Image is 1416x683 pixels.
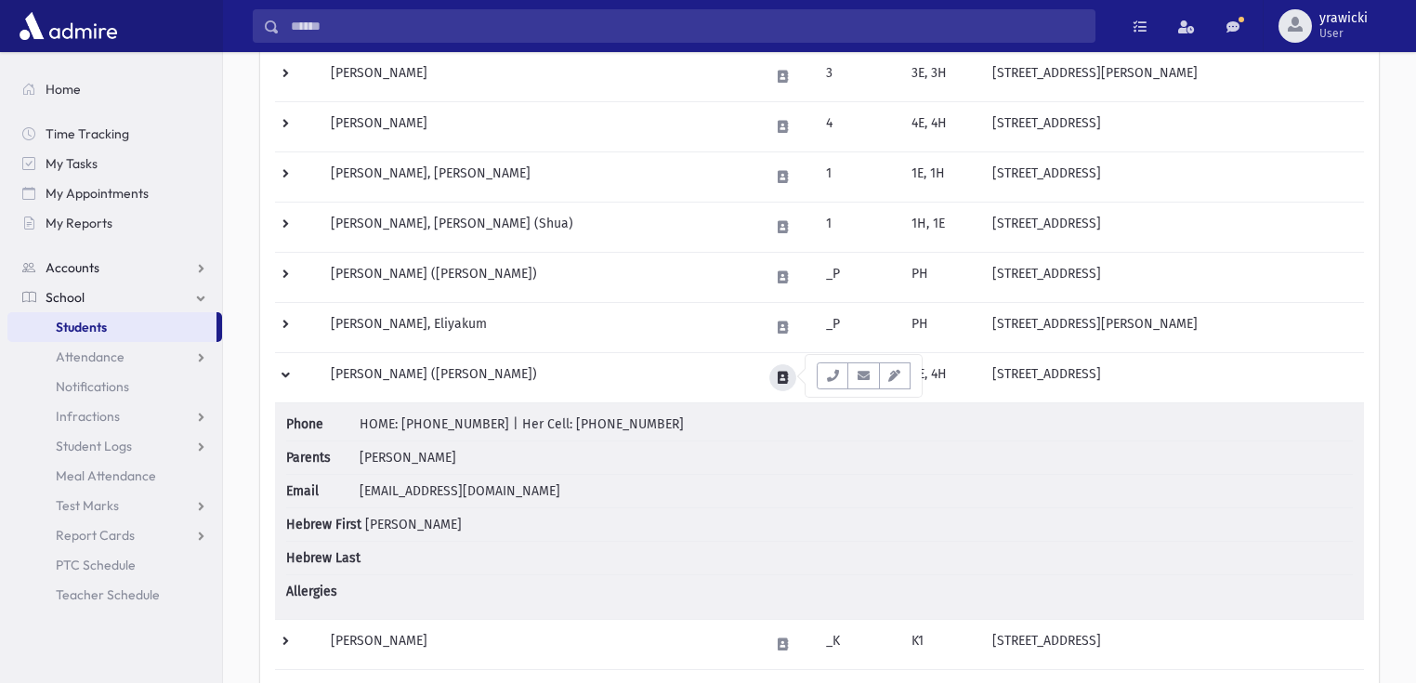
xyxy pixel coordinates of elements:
[981,101,1364,151] td: [STREET_ADDRESS]
[7,282,222,312] a: School
[981,252,1364,302] td: [STREET_ADDRESS]
[900,202,981,252] td: 1H, 1E
[15,7,122,45] img: AdmirePro
[981,51,1364,101] td: [STREET_ADDRESS][PERSON_NAME]
[320,151,758,202] td: [PERSON_NAME], [PERSON_NAME]
[900,151,981,202] td: 1E, 1H
[56,348,125,365] span: Attendance
[56,467,156,484] span: Meal Attendance
[7,253,222,282] a: Accounts
[981,202,1364,252] td: [STREET_ADDRESS]
[7,119,222,149] a: Time Tracking
[879,362,911,389] button: Email Templates
[900,51,981,101] td: 3E, 3H
[56,438,132,454] span: Student Logs
[286,481,356,501] span: Email
[900,252,981,302] td: PH
[7,372,222,401] a: Notifications
[286,548,361,568] span: Hebrew Last
[46,155,98,172] span: My Tasks
[46,289,85,306] span: School
[981,619,1364,669] td: [STREET_ADDRESS]
[7,74,222,104] a: Home
[7,580,222,610] a: Teacher Schedule
[815,352,900,402] td: 4
[56,408,120,425] span: Infractions
[981,352,1364,402] td: [STREET_ADDRESS]
[815,202,900,252] td: 1
[286,448,356,467] span: Parents
[815,619,900,669] td: _K
[1319,11,1368,26] span: yrawicki
[981,151,1364,202] td: [STREET_ADDRESS]
[900,619,981,669] td: K1
[815,252,900,302] td: _P
[320,352,758,402] td: [PERSON_NAME] ([PERSON_NAME])
[7,431,222,461] a: Student Logs
[815,51,900,101] td: 3
[320,302,758,352] td: [PERSON_NAME], Eliyakum
[320,202,758,252] td: [PERSON_NAME], [PERSON_NAME] (Shua)
[46,81,81,98] span: Home
[46,125,129,142] span: Time Tracking
[1319,26,1368,41] span: User
[56,497,119,514] span: Test Marks
[46,215,112,231] span: My Reports
[365,517,462,532] span: [PERSON_NAME]
[7,550,222,580] a: PTC Schedule
[286,515,361,534] span: Hebrew First
[900,302,981,352] td: PH
[360,450,456,466] span: [PERSON_NAME]
[286,582,356,601] span: Allergies
[360,483,560,499] span: [EMAIL_ADDRESS][DOMAIN_NAME]
[56,319,107,335] span: Students
[7,342,222,372] a: Attendance
[7,491,222,520] a: Test Marks
[280,9,1095,43] input: Search
[286,414,356,434] span: Phone
[7,178,222,208] a: My Appointments
[320,252,758,302] td: [PERSON_NAME] ([PERSON_NAME])
[56,586,160,603] span: Teacher Schedule
[46,185,149,202] span: My Appointments
[320,51,758,101] td: [PERSON_NAME]
[900,101,981,151] td: 4E, 4H
[815,101,900,151] td: 4
[815,302,900,352] td: _P
[7,461,222,491] a: Meal Attendance
[7,312,216,342] a: Students
[981,302,1364,352] td: [STREET_ADDRESS][PERSON_NAME]
[46,259,99,276] span: Accounts
[320,101,758,151] td: [PERSON_NAME]
[815,151,900,202] td: 1
[7,401,222,431] a: Infractions
[7,149,222,178] a: My Tasks
[56,527,135,544] span: Report Cards
[56,557,136,573] span: PTC Schedule
[360,416,684,432] span: HOME: [PHONE_NUMBER] | Her Cell: [PHONE_NUMBER]
[7,520,222,550] a: Report Cards
[56,378,129,395] span: Notifications
[7,208,222,238] a: My Reports
[900,352,981,402] td: 4E, 4H
[320,619,758,669] td: [PERSON_NAME]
